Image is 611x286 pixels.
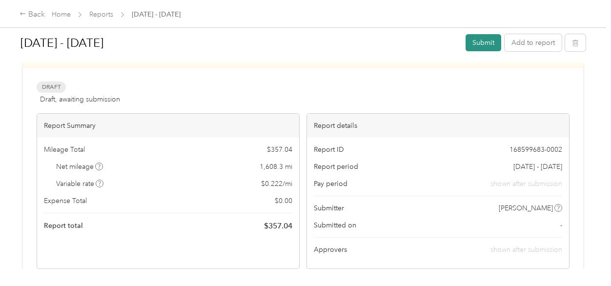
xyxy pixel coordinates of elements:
iframe: Everlance-gr Chat Button Frame [556,231,611,286]
span: Approvers [314,245,347,255]
span: Report period [314,162,358,172]
h1: Sep 1 - 30, 2025 [20,31,459,55]
span: Expense Total [44,196,87,206]
div: Report Summary [37,114,299,138]
span: - [560,220,562,230]
span: 168599683-0002 [509,144,562,155]
button: Submit [466,34,501,51]
div: Report details [307,114,569,138]
span: Draft [37,82,66,93]
span: [DATE] - [DATE] [132,9,181,20]
a: Home [52,10,71,19]
button: Add to report [505,34,562,51]
span: $ 0.222 / mi [261,179,292,189]
span: Variable rate [56,179,104,189]
span: shown after submission [490,245,562,254]
span: Report total [44,221,83,231]
span: 1,608.3 mi [260,162,292,172]
span: [PERSON_NAME] [499,203,553,213]
div: Back [20,9,45,20]
span: Draft, awaiting submission [40,94,120,104]
span: Pay period [314,179,347,189]
span: Submitter [314,203,344,213]
span: Report ID [314,144,344,155]
span: $ 357.04 [264,220,292,232]
span: Mileage Total [44,144,85,155]
span: Net mileage [56,162,103,172]
span: $ 357.04 [267,144,292,155]
span: Submitted on [314,220,356,230]
span: shown after submission [490,179,562,189]
span: [DATE] - [DATE] [513,162,562,172]
span: $ 0.00 [275,196,292,206]
a: Reports [89,10,113,19]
